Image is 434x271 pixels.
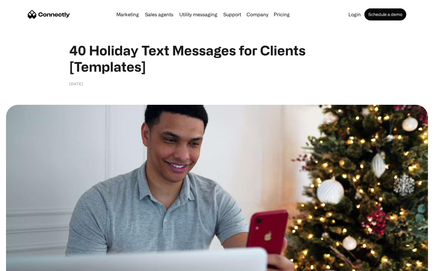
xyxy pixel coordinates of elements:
a: Sales agents [143,12,176,17]
a: Schedule a demo [364,8,406,20]
div: Company [245,10,270,19]
a: home [28,10,70,19]
div: [DATE] [69,81,83,87]
h1: 40 Holiday Text Messages for Clients [Templates] [69,42,365,75]
a: Utility messaging [177,12,220,17]
a: Marketing [114,12,141,17]
ul: Language list [12,260,36,269]
a: Login [346,12,363,17]
a: Pricing [271,12,292,17]
aside: Language selected: English [6,260,36,269]
div: Company [247,10,268,19]
a: Support [221,12,244,17]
